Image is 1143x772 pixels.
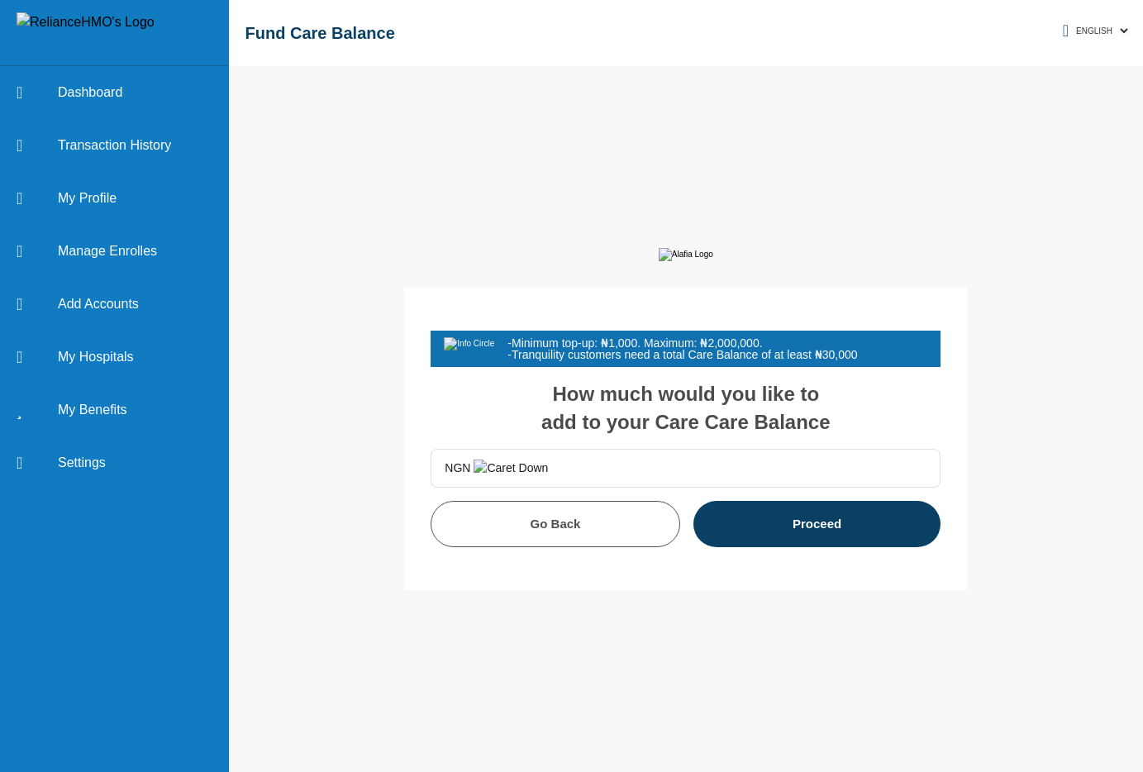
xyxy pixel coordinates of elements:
[17,12,155,54] img: RelianceHMO's Logo
[507,349,857,360] li: - Tranquility customers need a total Care Balance of at least ₦30,000
[659,248,713,261] img: Alafia Logo
[445,460,548,477] div: NGN
[507,337,857,349] li: - Minimum top-up: ₦1,000. Maximum: ₦2,000,000.
[693,501,941,547] button: Proceed
[444,337,494,360] img: Info Circle
[474,460,548,477] img: Caret Down
[431,501,680,547] button: Go Back
[245,21,395,45] h2: Fund Care Balance
[431,380,941,436] h3: How much would you like to add to your Care Care Balance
